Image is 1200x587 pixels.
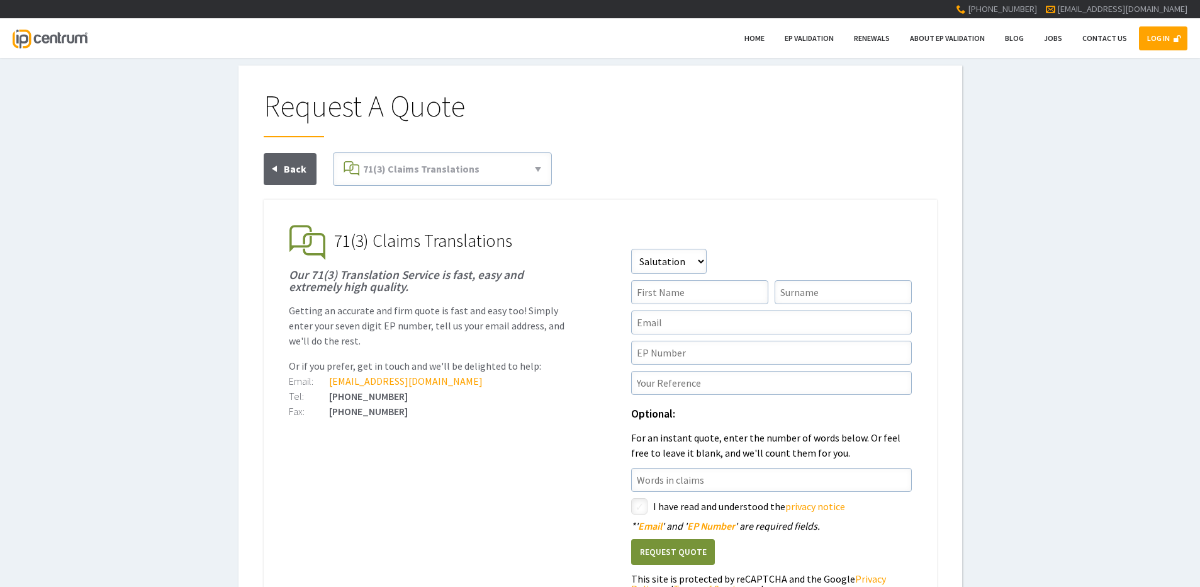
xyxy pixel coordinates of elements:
p: Getting an accurate and firm quote is fast and easy too! Simply enter your seven digit EP number,... [289,303,569,348]
div: [PHONE_NUMBER] [289,391,569,401]
span: Contact Us [1082,33,1127,43]
button: Request Quote [631,539,715,565]
a: EP Validation [777,26,842,50]
span: EP Validation [785,33,834,43]
span: [PHONE_NUMBER] [968,3,1037,14]
a: LOG IN [1139,26,1187,50]
span: Blog [1005,33,1024,43]
p: Or if you prefer, get in touch and we'll be delighted to help: [289,358,569,373]
span: Back [284,162,306,175]
div: Fax: [289,406,329,416]
span: 71(3) Claims Translations [363,162,479,175]
h1: Our 71(3) Translation Service is fast, easy and extremely high quality. [289,269,569,293]
label: styled-checkbox [631,498,648,515]
span: EP Number [687,520,735,532]
div: Email: [289,376,329,386]
h1: Request A Quote [264,91,937,137]
div: Tel: [289,391,329,401]
input: Email [631,311,912,334]
input: Your Reference [631,371,912,395]
a: Home [736,26,773,50]
a: Contact Us [1074,26,1135,50]
a: Jobs [1036,26,1070,50]
a: IP Centrum [13,18,87,58]
label: I have read and understood the [653,498,912,515]
input: Surname [775,280,912,304]
span: Jobs [1044,33,1062,43]
h1: Optional: [631,409,912,420]
input: Words in claims [631,468,912,492]
span: 71(3) Claims Translations [334,229,512,252]
span: Home [744,33,765,43]
a: [EMAIL_ADDRESS][DOMAIN_NAME] [1057,3,1187,14]
input: First Name [631,280,768,304]
a: [EMAIL_ADDRESS][DOMAIN_NAME] [329,375,483,387]
span: Email [638,520,662,532]
div: [PHONE_NUMBER] [289,406,569,416]
span: About EP Validation [910,33,985,43]
span: Renewals [854,33,890,43]
p: For an instant quote, enter the number of words below. Or feel free to leave it blank, and we'll ... [631,430,912,460]
input: EP Number [631,341,912,365]
a: Renewals [846,26,898,50]
a: Blog [997,26,1032,50]
a: Back [264,153,317,185]
a: 71(3) Claims Translations [339,158,546,180]
a: privacy notice [785,500,845,513]
div: ' ' and ' ' are required fields. [631,521,912,531]
a: About EP Validation [902,26,993,50]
